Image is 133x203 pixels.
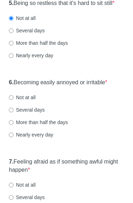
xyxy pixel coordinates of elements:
strong: 6. [9,79,13,85]
input: More than half the days [9,120,13,125]
label: Not at all [9,181,35,188]
input: More than half the days [9,41,13,46]
label: Several days [9,194,45,201]
label: Nearly every day [9,131,53,138]
label: Nearly every day [9,52,53,59]
label: Becoming easily annoyed or irritable [9,79,107,87]
input: Nearly every day [9,53,13,58]
label: More than half the days [9,39,68,47]
input: Not at all [9,16,13,21]
label: Several days [9,106,45,113]
input: Several days [9,195,13,200]
strong: 7. [9,159,13,165]
input: Several days [9,28,13,33]
label: Not at all [9,94,35,101]
label: Not at all [9,15,35,22]
label: Feeling afraid as if something awful might happen [9,158,124,174]
input: Not at all [9,95,13,100]
input: Nearly every day [9,133,13,137]
input: Not at all [9,183,13,187]
input: Several days [9,108,13,112]
label: Several days [9,27,45,34]
label: More than half the days [9,119,68,126]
